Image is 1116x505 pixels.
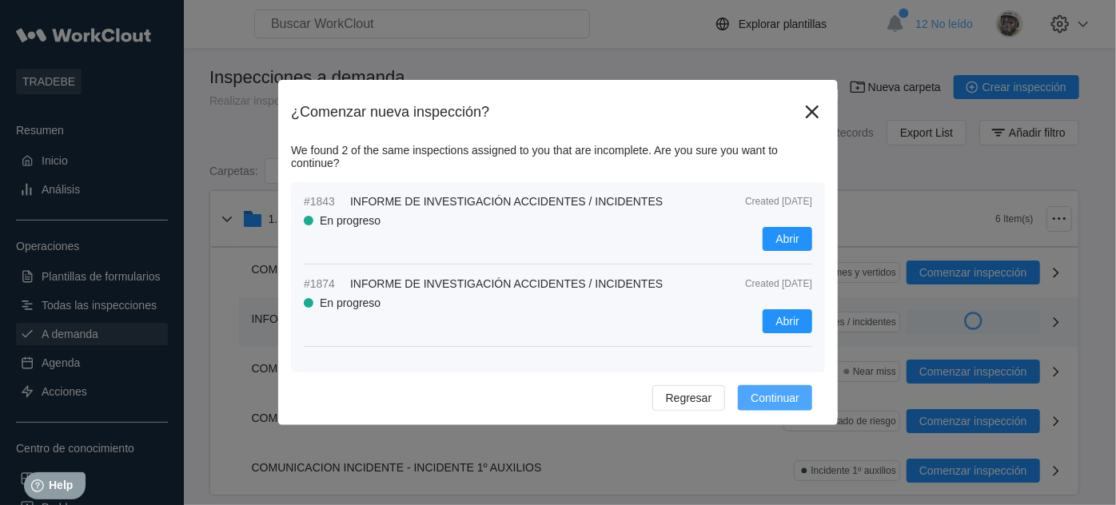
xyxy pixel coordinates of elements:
[320,214,381,227] div: En progreso
[775,316,799,327] span: Abrir
[304,195,344,208] span: #1843
[763,227,812,251] button: Abrir
[291,104,799,121] div: ¿Comenzar nueva inspección?
[350,195,663,208] span: INFORME DE INVESTIGACIÓN ACCIDENTES / INCIDENTES
[666,392,712,404] span: Regresar
[320,296,381,309] div: En progreso
[304,277,344,290] span: #1874
[291,144,825,169] div: We found 2 of the same inspections assigned to you that are incomplete. Are you sure you want to ...
[708,196,812,207] div: Created [DATE]
[775,233,799,245] span: Abrir
[738,385,812,411] button: Continuar
[652,385,726,411] button: Regresar
[763,309,812,333] button: Abrir
[708,278,812,289] div: Created [DATE]
[350,277,663,290] span: INFORME DE INVESTIGACIÓN ACCIDENTES / INCIDENTES
[751,392,799,404] span: Continuar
